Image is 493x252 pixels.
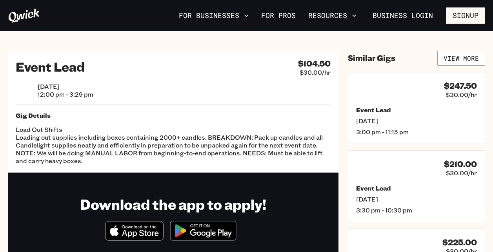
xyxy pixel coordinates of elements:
a: For Pros [258,9,299,22]
span: [DATE] [356,117,477,125]
span: $30.00/hr [300,68,331,76]
h4: $210.00 [444,159,477,169]
span: [DATE] [356,195,477,203]
h4: Similar Gigs [348,53,395,63]
span: 12:00 pm - 3:29 pm [38,90,93,98]
a: $210.00$30.00/hrEvent Lead[DATE]3:30 pm - 10:30 pm [348,150,485,222]
a: $247.50$30.00/hrEvent Lead[DATE]3:00 pm - 11:15 pm [348,72,485,144]
h4: $104.50 [298,59,331,68]
span: $30.00/hr [446,169,477,177]
span: 3:00 pm - 11:15 pm [356,128,477,136]
span: $30.00/hr [446,91,477,99]
h1: Download the app to apply! [80,195,266,213]
p: Load Out Shifts Loading out supplies including boxes containing 2000+ candles. BREAKDOWN: Pack up... [16,126,331,165]
img: Get it on Google Play [165,216,241,245]
button: For Businesses [176,9,252,22]
h5: Gig Details [16,112,331,119]
button: Signup [446,7,485,24]
h2: Event Lead [16,59,85,74]
button: Resources [305,9,360,22]
a: Download on the App Store [105,234,164,242]
span: 3:30 pm - 10:30 pm [356,206,477,214]
h4: $247.50 [444,81,477,91]
h5: Event Lead [356,184,477,192]
h5: Event Lead [356,106,477,114]
span: [DATE] [38,83,93,90]
h4: $225.00 [442,238,477,247]
a: View More [437,51,485,66]
a: Business Login [366,7,440,24]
